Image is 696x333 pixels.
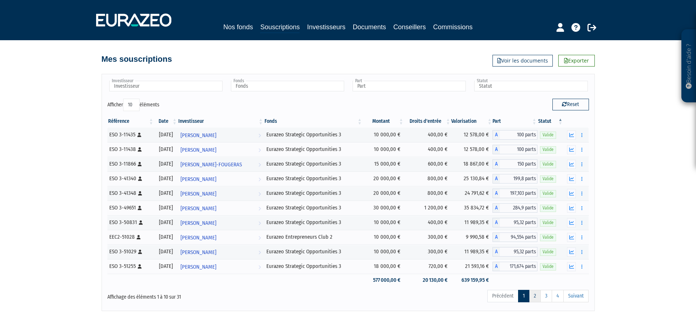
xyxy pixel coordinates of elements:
[139,220,143,225] i: [Français] Personne physique
[157,131,175,139] div: [DATE]
[157,262,175,270] div: [DATE]
[178,142,264,157] a: [PERSON_NAME]
[500,218,537,227] span: 95,32 parts
[109,233,152,241] div: EEC2-51028
[363,142,404,157] td: 10 000,00 €
[178,245,264,259] a: [PERSON_NAME]
[157,219,175,226] div: [DATE]
[529,290,541,302] a: 2
[363,115,404,128] th: Montant: activer pour trier la colonne par ordre croissant
[258,187,261,201] i: Voir l'investisseur
[266,175,360,182] div: Eurazeo Strategic Opportunities 3
[363,128,404,142] td: 10 000,00 €
[180,202,216,215] span: [PERSON_NAME]
[157,248,175,256] div: [DATE]
[492,189,537,198] div: A - Eurazeo Strategic Opportunities 3
[180,260,216,274] span: [PERSON_NAME]
[540,175,556,182] span: Valide
[500,189,537,198] span: 197,103 parts
[180,231,216,245] span: [PERSON_NAME]
[404,128,451,142] td: 400,00 €
[363,230,404,245] td: 10 000,00 €
[540,249,556,256] span: Valide
[492,159,500,169] span: A
[451,157,493,171] td: 18 867,00 €
[404,186,451,201] td: 800,00 €
[157,175,175,182] div: [DATE]
[363,186,404,201] td: 20 000,00 €
[138,206,142,210] i: [Français] Personne physique
[363,274,404,287] td: 577 000,00 €
[178,201,264,215] a: [PERSON_NAME]
[180,187,216,201] span: [PERSON_NAME]
[107,115,154,128] th: Référence : activer pour trier la colonne par ordre croissant
[266,248,360,256] div: Eurazeo Strategic Opportunities 3
[492,218,500,227] span: A
[492,203,537,213] div: A - Eurazeo Strategic Opportunities 3
[404,157,451,171] td: 600,00 €
[138,250,142,254] i: [Français] Personne physique
[266,189,360,197] div: Eurazeo Strategic Opportunities 3
[492,130,500,140] span: A
[492,174,537,183] div: A - Eurazeo Strategic Opportunities 3
[492,55,553,67] a: Voir les documents
[109,145,152,153] div: ESO 3-11438
[258,231,261,245] i: Voir l'investisseur
[307,22,345,32] a: Investisseurs
[178,215,264,230] a: [PERSON_NAME]
[500,262,537,271] span: 171,674 parts
[157,204,175,212] div: [DATE]
[178,157,264,171] a: [PERSON_NAME]-FOUGERAS
[107,99,159,111] label: Afficher éléments
[266,131,360,139] div: Eurazeo Strategic Opportunities 3
[180,129,216,142] span: [PERSON_NAME]
[540,146,556,153] span: Valide
[492,203,500,213] span: A
[180,158,242,171] span: [PERSON_NAME]-FOUGERAS
[178,259,264,274] a: [PERSON_NAME]
[404,115,451,128] th: Droits d'entrée: activer pour trier la colonne par ordre croissant
[266,204,360,212] div: Eurazeo Strategic Opportunities 3
[109,248,152,256] div: ESO 3-51029
[363,259,404,274] td: 18 000,00 €
[258,129,261,142] i: Voir l'investisseur
[492,262,537,271] div: A - Eurazeo Strategic Opportunities 3
[109,175,152,182] div: ESO 3-41340
[451,259,493,274] td: 21 593,16 €
[404,245,451,259] td: 300,00 €
[540,190,556,197] span: Valide
[180,173,216,186] span: [PERSON_NAME]
[404,259,451,274] td: 720,00 €
[154,115,178,128] th: Date: activer pour trier la colonne par ordre croissant
[157,145,175,153] div: [DATE]
[492,189,500,198] span: A
[540,234,556,241] span: Valide
[492,218,537,227] div: A - Eurazeo Strategic Opportunities 3
[107,289,302,301] div: Affichage des éléments 1 à 10 sur 31
[500,159,537,169] span: 150 parts
[180,216,216,230] span: [PERSON_NAME]
[404,230,451,245] td: 300,00 €
[451,245,493,259] td: 11 989,35 €
[451,171,493,186] td: 25 130,84 €
[451,186,493,201] td: 24 791,62 €
[157,160,175,168] div: [DATE]
[540,205,556,212] span: Valide
[258,173,261,186] i: Voir l'investisseur
[492,232,537,242] div: A - Eurazeo Entrepreneurs Club 2
[258,216,261,230] i: Voir l'investisseur
[500,232,537,242] span: 94,554 parts
[178,171,264,186] a: [PERSON_NAME]
[404,142,451,157] td: 400,00 €
[102,55,172,64] h4: Mes souscriptions
[178,186,264,201] a: [PERSON_NAME]
[500,130,537,140] span: 100 parts
[518,290,529,302] a: 1
[109,189,152,197] div: ESO 3-41348
[258,143,261,157] i: Voir l'investisseur
[178,128,264,142] a: [PERSON_NAME]
[540,219,556,226] span: Valide
[500,145,537,154] span: 100 parts
[180,143,216,157] span: [PERSON_NAME]
[451,215,493,230] td: 11 989,35 €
